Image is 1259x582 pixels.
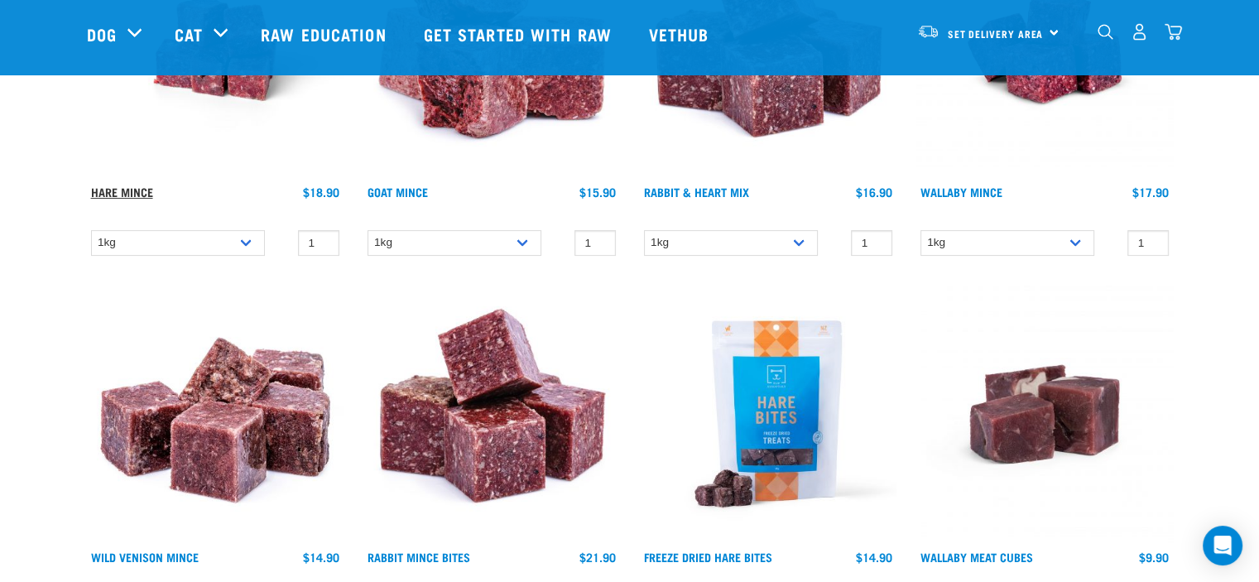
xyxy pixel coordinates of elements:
a: Wallaby Mince [920,189,1002,195]
input: 1 [851,230,892,256]
span: Set Delivery Area [948,31,1044,36]
a: Get started with Raw [407,1,632,67]
div: $18.90 [303,185,339,199]
input: 1 [1127,230,1169,256]
a: Cat [175,22,203,46]
img: Pile Of Cubed Wild Venison Mince For Pets [87,286,344,542]
a: Raw Education [244,1,406,67]
div: $14.90 [856,551,892,564]
input: 1 [574,230,616,256]
img: home-icon-1@2x.png [1098,24,1113,40]
a: Rabbit Mince Bites [368,554,470,560]
img: van-moving.png [917,24,939,39]
div: Open Intercom Messenger [1203,526,1242,565]
div: $9.90 [1139,551,1169,564]
img: Whole Minced Rabbit Cubes 01 [363,286,620,542]
img: Raw Essentials Freeze Dried Hare Bites [640,286,896,542]
div: $15.90 [579,185,616,199]
a: Dog [87,22,117,46]
div: $16.90 [856,185,892,199]
div: $17.90 [1132,185,1169,199]
div: $21.90 [579,551,616,564]
input: 1 [298,230,339,256]
a: Freeze Dried Hare Bites [644,554,772,560]
div: $14.90 [303,551,339,564]
img: Wallaby Meat Cubes [916,286,1173,542]
a: Rabbit & Heart Mix [644,189,749,195]
a: Wallaby Meat Cubes [920,554,1033,560]
a: Wild Venison Mince [91,554,199,560]
img: user.png [1131,23,1148,41]
a: Goat Mince [368,189,428,195]
img: home-icon@2x.png [1165,23,1182,41]
a: Hare Mince [91,189,153,195]
a: Vethub [632,1,730,67]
